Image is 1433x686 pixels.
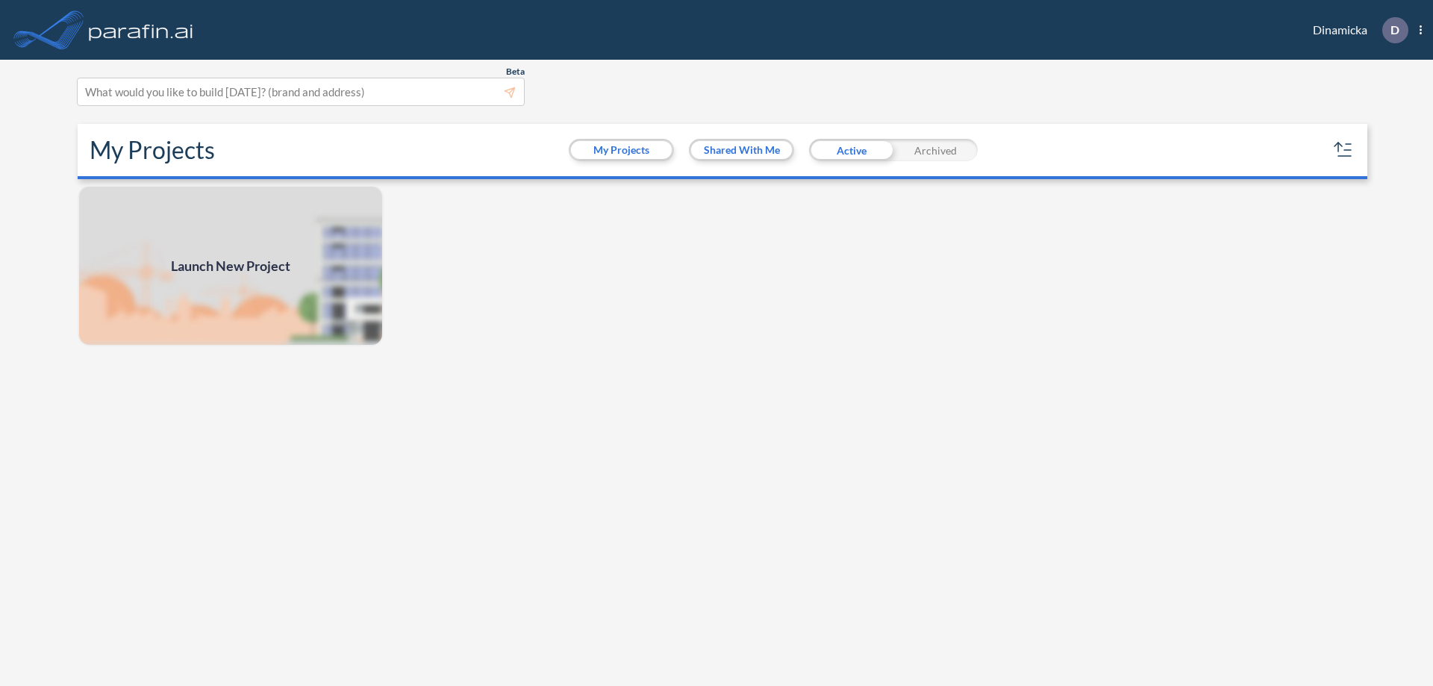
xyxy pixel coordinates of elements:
[809,139,893,161] div: Active
[506,66,525,78] span: Beta
[171,256,290,276] span: Launch New Project
[1331,138,1355,162] button: sort
[78,185,384,346] img: add
[1290,17,1422,43] div: Dinamicka
[691,141,792,159] button: Shared With Me
[86,15,196,45] img: logo
[571,141,672,159] button: My Projects
[893,139,978,161] div: Archived
[1390,23,1399,37] p: D
[90,136,215,164] h2: My Projects
[78,185,384,346] a: Launch New Project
